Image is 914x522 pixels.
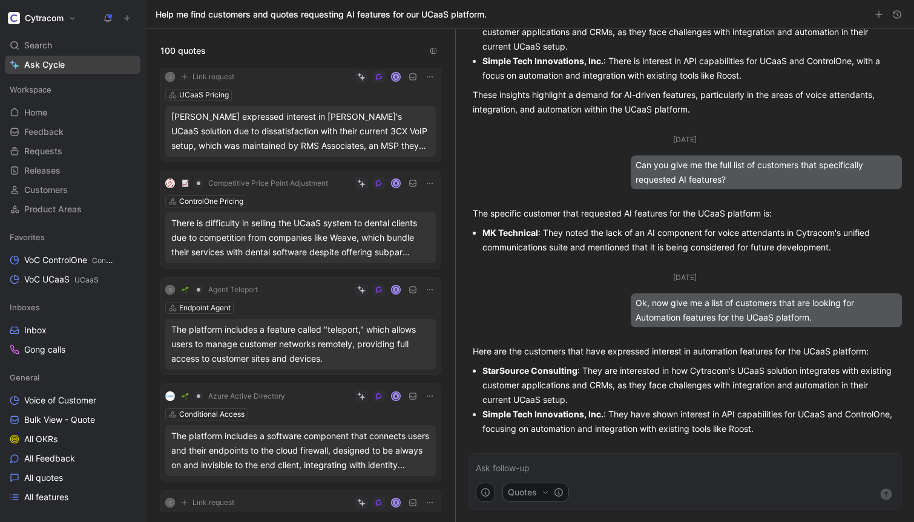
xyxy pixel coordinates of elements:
span: Competitive Price Point Adjustment [208,178,328,188]
span: VoC UCaaS [24,273,99,286]
span: ControlOne [92,256,131,265]
button: Quotes [502,483,569,502]
span: UCaaS [74,275,99,284]
div: Ok, now give me a list of customers that are looking for Automation features for the UCaaS platform. [631,293,902,327]
span: Releases [24,165,61,177]
div: InboxesInboxGong calls [5,298,140,359]
h1: Cytracom [25,13,64,24]
button: Link request [177,70,238,84]
button: 🌱Azure Active Directory [177,389,289,403]
span: VoC ControlOne [24,254,113,267]
div: J [165,72,175,82]
div: GeneralVoice of CustomerBulk View - QuoteAll OKRsAll FeedbackAll quotesAll features [5,368,140,506]
span: Azure Active Directory [208,391,285,401]
div: Z [165,498,175,507]
span: Product Areas [24,203,82,215]
div: Endpoint Agent [179,302,231,314]
div: General [5,368,140,387]
img: 📈 [182,180,189,187]
div: R [392,393,400,400]
div: S [165,285,175,295]
span: Feedback [24,126,64,138]
span: Home [24,106,47,119]
span: All features [24,491,68,503]
strong: Simple Tech Innovations, Inc. [482,409,603,419]
div: R [392,180,400,188]
img: Cytracom [8,12,20,24]
p: Here are the customers that have expressed interest in automation features for the UCaaS platform: [473,344,897,359]
a: Voice of Customer [5,391,140,409]
span: Search [24,38,52,53]
span: Inboxes [10,301,40,313]
a: Inbox [5,321,140,339]
a: All features [5,488,140,506]
span: Inbox [24,324,47,336]
div: Conditional Access [179,408,245,420]
span: Requests [24,145,62,157]
a: All OKRs [5,430,140,448]
div: R [392,286,400,294]
p: : They have shown interest in API capabilities for UCaaS and ControlOne, focusing on automation a... [482,407,897,436]
span: Favorites [10,231,45,243]
span: 100 quotes [160,44,206,58]
a: VoC ControlOneControlOne [5,251,140,269]
img: logo [165,178,175,188]
span: Ask Cycle [24,57,65,72]
div: [DATE] [673,272,697,284]
img: 🌱 [182,286,189,293]
span: Link request [192,72,234,82]
a: Home [5,103,140,122]
p: These insights highlight a demand for AI-driven features, particularly in the areas of voice atte... [473,88,897,117]
div: Favorites [5,228,140,246]
li: : They noted the lack of an AI component for voice attendants in Cytracom's unified communication... [482,226,897,255]
a: VoC UCaaSUCaaS [5,270,140,289]
span: Gong calls [24,344,65,356]
div: [PERSON_NAME] expressed interest in [PERSON_NAME]'s UCaaS solution due to dissatisfaction with th... [171,109,430,153]
a: Product Areas [5,200,140,218]
a: Releases [5,161,140,180]
p: The specific customer that requested AI features for the UCaaS platform is: [473,206,897,221]
div: ControlOne Pricing [179,195,243,207]
a: Ask Cycle [5,56,140,74]
span: Link request [192,498,234,507]
div: The platform includes a software component that connects users and their endpoints to the cloud f... [171,429,430,472]
span: Voice of Customer [24,394,96,406]
button: 📈Competitive Price Point Adjustment [177,176,332,191]
span: All OKRs [24,433,58,445]
strong: MK Technical [482,227,538,238]
div: [DATE] [673,134,697,146]
div: Search [5,36,140,54]
span: Customers [24,184,68,196]
strong: Simple Tech Innovations, Inc. [482,56,603,66]
a: All Feedback [5,449,140,468]
div: Workspace [5,80,140,99]
div: R [392,499,400,507]
p: : Expressed interest in how Cytracom's UCaaS solution integrates with existing customer applicati... [482,10,897,54]
div: UCaaS Pricing [179,89,229,101]
a: All quotes [5,469,140,487]
div: The platform includes a feature called "teleport," which allows users to manage customer networks... [171,322,430,366]
a: Customers [5,181,140,199]
a: Requests [5,142,140,160]
strong: StarSource Consulting [482,365,577,376]
button: Link request [177,495,238,510]
span: Workspace [10,83,51,96]
a: Bulk View - Quote [5,411,140,429]
div: R [392,73,400,81]
h1: Help me find customers and quotes requesting AI features for our UCaaS platform. [156,8,487,21]
span: All quotes [24,472,63,484]
div: Can you give me the full list of customers that specifically requested AI features? [631,155,902,189]
button: 🌱Agent Teleport [177,282,262,297]
span: Bulk View - Quote [24,414,95,426]
span: Agent Teleport [208,285,258,295]
div: Inboxes [5,298,140,316]
img: 🌱 [182,393,189,400]
div: There is difficulty in selling the UCaaS system to dental clients due to competition from compani... [171,216,430,259]
a: Gong calls [5,341,140,359]
span: General [10,371,39,383]
img: logo [165,391,175,401]
span: All Feedback [24,452,75,465]
button: CytracomCytracom [5,10,79,27]
p: : There is interest in API capabilities for UCaaS and ControlOne, with a focus on automation and ... [482,54,897,83]
p: : They are interested in how Cytracom's UCaaS solution integrates with existing customer applicat... [482,364,897,407]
